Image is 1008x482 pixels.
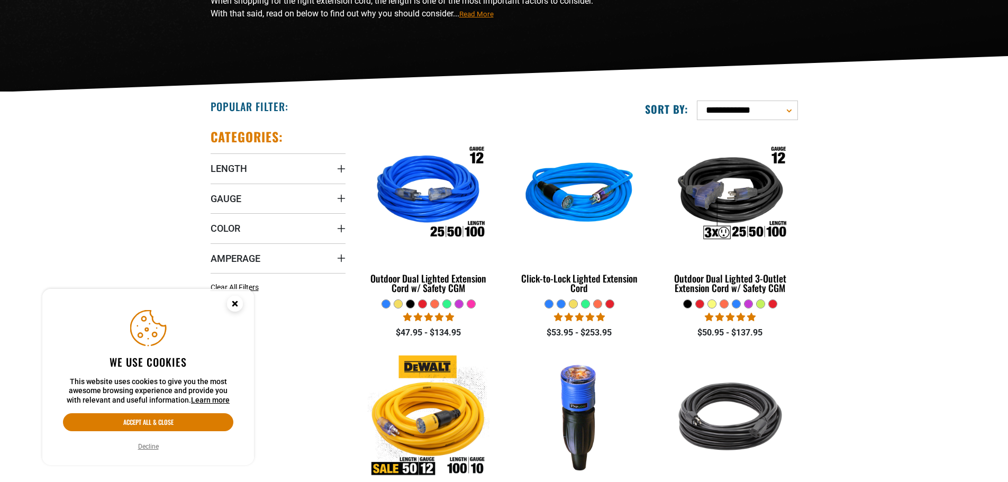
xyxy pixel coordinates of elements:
span: 4.80 stars [705,312,756,322]
div: $47.95 - $134.95 [361,326,496,339]
div: $53.95 - $253.95 [512,326,647,339]
label: Sort by: [645,102,688,116]
img: DEWALT 50-100 foot 12/3 Lighted Click-to-Lock CGM Extension Cord 15A SJTW [362,355,495,477]
div: $50.95 - $137.95 [662,326,797,339]
span: 4.87 stars [554,312,605,322]
a: Outdoor Dual Lighted Extension Cord w/ Safety CGM Outdoor Dual Lighted Extension Cord w/ Safety CGM [361,129,496,299]
span: Clear All Filters [211,283,259,292]
div: Click-to-Lock Lighted Extension Cord [512,274,647,293]
span: Length [211,162,247,175]
h2: Categories: [211,129,284,145]
img: DIY 15A-125V Click-to-Lock Lighted Connector [513,355,646,477]
button: Decline [135,441,162,452]
div: Outdoor Dual Lighted 3-Outlet Extension Cord w/ Safety CGM [662,274,797,293]
img: blue [513,134,646,256]
a: Learn more [191,396,230,404]
a: Clear All Filters [211,282,263,293]
span: Read More [459,10,494,18]
div: Outdoor Dual Lighted Extension Cord w/ Safety CGM [361,274,496,293]
h2: We use cookies [63,355,233,369]
button: Accept all & close [63,413,233,431]
h2: Popular Filter: [211,99,288,113]
aside: Cookie Consent [42,289,254,466]
summary: Color [211,213,346,243]
img: Outdoor Dual Lighted Extension Cord w/ Safety CGM [362,134,495,256]
span: Amperage [211,252,260,265]
span: Gauge [211,193,241,205]
img: black [664,355,797,477]
summary: Amperage [211,243,346,273]
a: blue Click-to-Lock Lighted Extension Cord [512,129,647,299]
a: Outdoor Dual Lighted 3-Outlet Extension Cord w/ Safety CGM Outdoor Dual Lighted 3-Outlet Extensio... [662,129,797,299]
p: This website uses cookies to give you the most awesome browsing experience and provide you with r... [63,377,233,405]
img: Outdoor Dual Lighted 3-Outlet Extension Cord w/ Safety CGM [664,134,797,256]
summary: Gauge [211,184,346,213]
span: Color [211,222,240,234]
summary: Length [211,153,346,183]
span: 4.81 stars [403,312,454,322]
